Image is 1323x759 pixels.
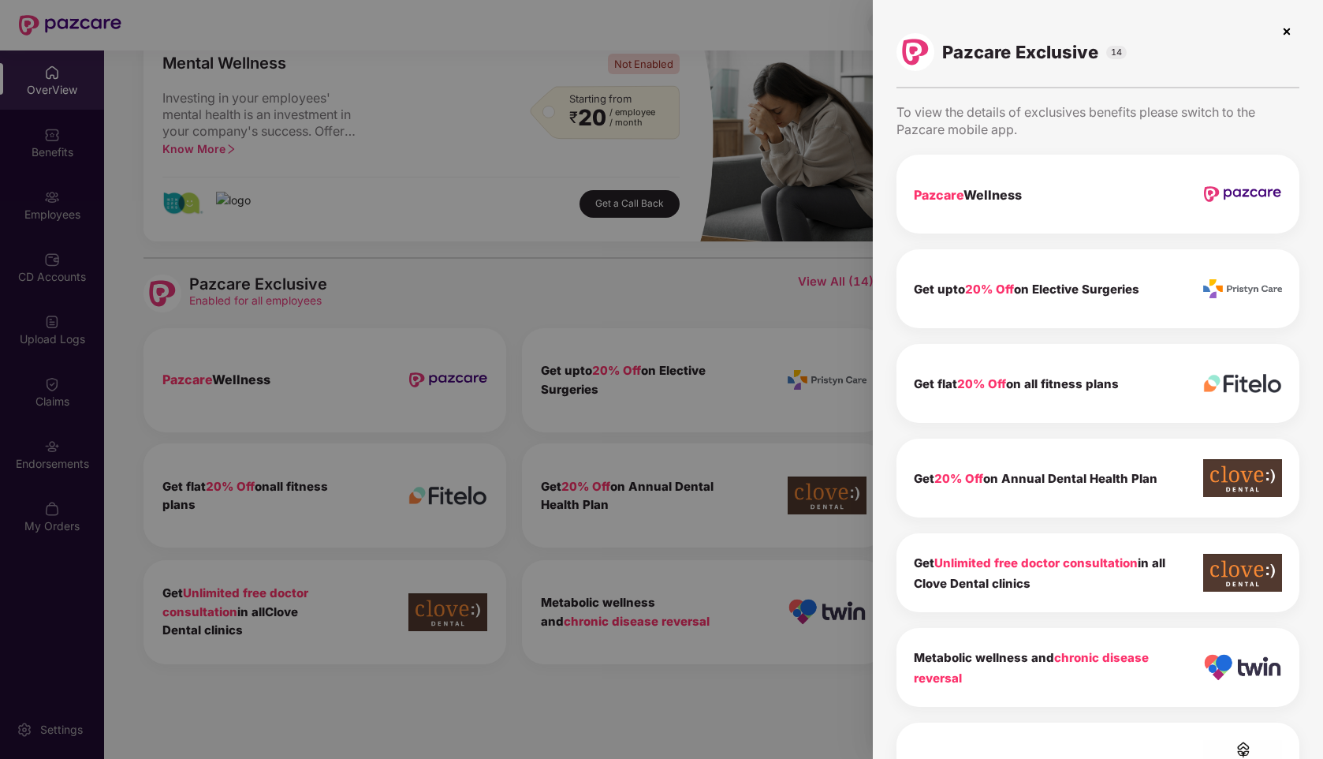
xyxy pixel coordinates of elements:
span: 14 [1106,46,1127,59]
img: icon [1203,279,1282,299]
span: 20% Off [934,471,983,486]
span: Pazcare [914,187,963,203]
b: Get flat on all fitness plans [914,376,1119,391]
span: 20% Off [957,376,1006,391]
span: 20% Off [965,282,1014,297]
img: icon [1203,459,1282,497]
img: icon [1203,186,1282,202]
span: Pazcare Exclusive [942,41,1098,63]
span: To view the details of exclusives benefits please switch to the Pazcare mobile app. [896,104,1255,137]
img: logo [902,39,929,65]
img: icon [1203,653,1282,681]
img: icon [1203,374,1282,393]
b: Wellness [914,187,1022,203]
b: Metabolic wellness and [914,650,1149,686]
img: icon [1203,554,1282,592]
b: Get on Annual Dental Health Plan [914,471,1157,486]
span: Unlimited free doctor consultation [934,555,1138,570]
img: svg+xml;base64,PHN2ZyBpZD0iQ3Jvc3MtMzJ4MzIiIHhtbG5zPSJodHRwOi8vd3d3LnczLm9yZy8yMDAwL3N2ZyIgd2lkdG... [1274,19,1299,44]
b: Get upto on Elective Surgeries [914,282,1139,297]
b: Get in all Clove Dental clinics [914,555,1165,591]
